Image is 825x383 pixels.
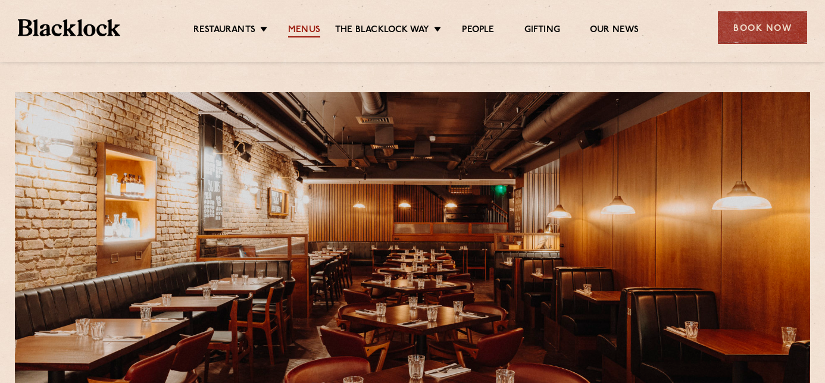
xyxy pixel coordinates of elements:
a: Our News [590,24,639,37]
img: BL_Textured_Logo-footer-cropped.svg [18,19,120,36]
a: Menus [288,24,320,37]
a: Restaurants [193,24,255,37]
div: Book Now [718,11,807,44]
a: People [462,24,494,37]
a: Gifting [524,24,560,37]
a: The Blacklock Way [335,24,429,37]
